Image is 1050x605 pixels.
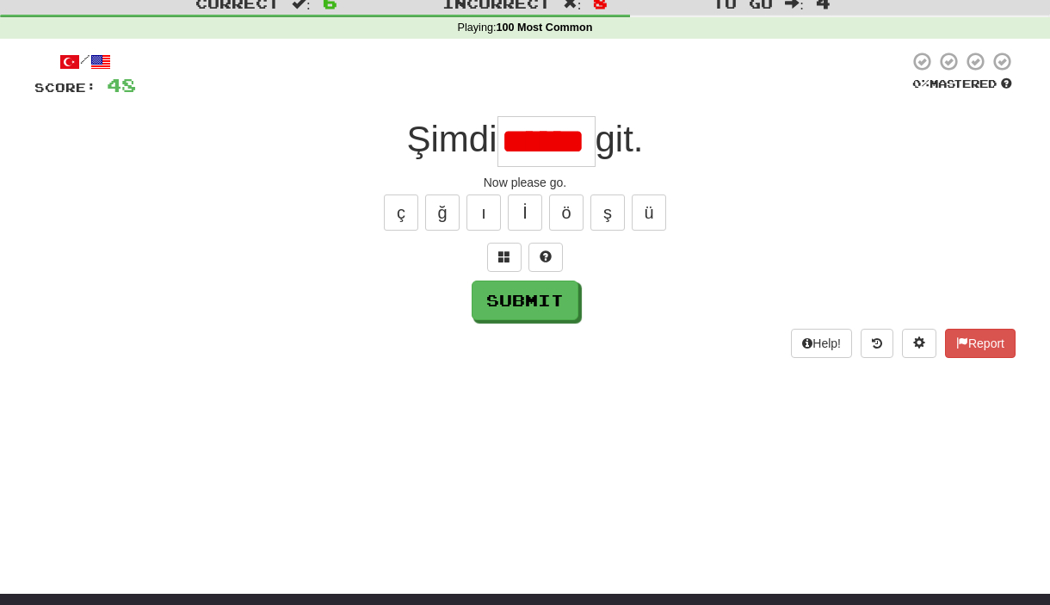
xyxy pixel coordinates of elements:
button: Help! [791,329,852,358]
button: ö [549,194,584,231]
button: İ [508,194,542,231]
button: Single letter hint - you only get 1 per sentence and score half the points! alt+h [528,243,563,272]
button: ü [632,194,666,231]
span: git. [596,119,644,159]
span: 0 % [912,77,930,90]
span: 48 [107,74,136,96]
div: Mastered [909,77,1016,92]
button: ı [466,194,501,231]
span: Şimdi [406,119,497,159]
div: Now please go. [34,174,1016,191]
button: ş [590,194,625,231]
button: ğ [425,194,460,231]
div: / [34,51,136,72]
span: Score: [34,80,96,95]
button: Report [945,329,1016,358]
button: Switch sentence to multiple choice alt+p [487,243,522,272]
button: Submit [472,281,578,320]
button: Round history (alt+y) [861,329,893,358]
strong: 100 Most Common [496,22,592,34]
button: ç [384,194,418,231]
